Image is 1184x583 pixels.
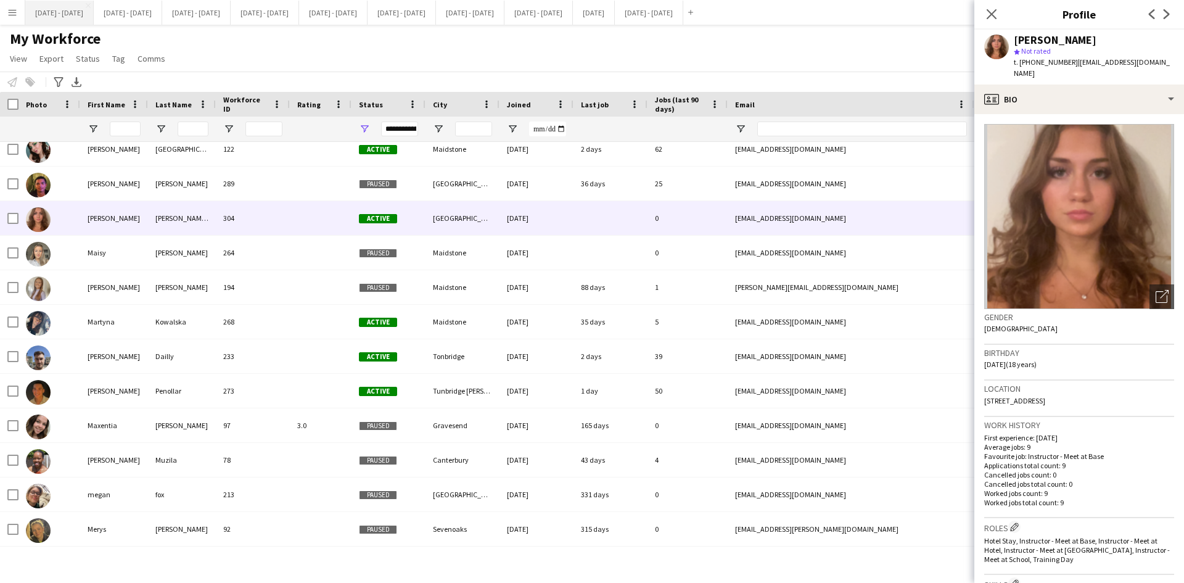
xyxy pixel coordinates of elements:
p: Favourite job: Instructor - Meet at Base [984,452,1174,461]
div: Maidstone [425,132,499,166]
button: Open Filter Menu [507,123,518,134]
div: 97 [216,408,290,442]
button: Open Filter Menu [88,123,99,134]
a: View [5,51,32,67]
div: [EMAIL_ADDRESS][DOMAIN_NAME] [728,236,974,270]
button: [DATE] - [DATE] [231,1,299,25]
div: [DATE] [499,132,573,166]
div: 273 [216,374,290,408]
div: 122 [216,132,290,166]
div: 264 [216,236,290,270]
div: [PERSON_NAME] [148,408,216,442]
div: [EMAIL_ADDRESS][DOMAIN_NAME] [728,132,974,166]
div: [EMAIL_ADDRESS][DOMAIN_NAME] [728,547,974,581]
span: Tag [112,53,125,64]
div: 78 [216,443,290,477]
p: Cancelled jobs total count: 0 [984,479,1174,489]
p: Worked jobs total count: 9 [984,498,1174,507]
div: [PERSON_NAME] [148,547,216,581]
span: Active [359,387,397,396]
div: [PERSON_NAME] [80,201,148,235]
div: [DATE] [499,305,573,339]
span: Rating [297,100,321,109]
img: megan fox [26,484,51,508]
img: Luke Abai Haddon [26,173,51,197]
div: [DATE] [499,547,573,581]
div: [EMAIL_ADDRESS][DOMAIN_NAME] [728,201,974,235]
div: Tunbridge [PERSON_NAME] [425,374,499,408]
div: Sevenoaks [425,512,499,546]
h3: Work history [984,420,1174,431]
div: [EMAIL_ADDRESS][DOMAIN_NAME] [728,443,974,477]
div: 50 [647,374,728,408]
div: 36 days [573,167,647,201]
div: [DATE] [499,443,573,477]
button: [DATE] - [DATE] [615,1,683,25]
div: [PERSON_NAME] [80,270,148,304]
div: 15 [647,547,728,581]
input: Workforce ID Filter Input [245,122,282,136]
img: Mallie Bates [26,276,51,301]
div: [PERSON_NAME] [1014,35,1096,46]
span: Status [76,53,100,64]
div: [DATE] [499,201,573,235]
span: Jobs (last 90 days) [655,95,705,114]
div: Bio [974,85,1184,114]
img: Maggie Rowe smythe [26,207,51,232]
div: 3.0 [290,408,351,442]
div: [DATE] [499,408,573,442]
h3: Location [984,383,1174,394]
div: [PERSON_NAME] [80,167,148,201]
span: Photo [26,100,47,109]
div: fox [148,478,216,511]
div: 194 [216,270,290,304]
div: [PERSON_NAME] [148,167,216,201]
div: [PERSON_NAME] [PERSON_NAME] [148,201,216,235]
div: 213 [216,478,290,511]
span: Active [359,318,397,327]
div: Maidstone [425,236,499,270]
div: 165 days [573,408,647,442]
img: Crew avatar or photo [984,124,1174,309]
div: [PERSON_NAME] [80,443,148,477]
button: [DATE] - [DATE] [162,1,231,25]
div: [DATE] [499,339,573,373]
div: 0 [647,478,728,511]
div: [GEOGRAPHIC_DATA] [425,201,499,235]
div: Dailly [148,339,216,373]
span: Paused [359,283,397,292]
img: Merys Daniels [26,518,51,543]
div: 0 [647,512,728,546]
input: First Name Filter Input [110,122,141,136]
div: Gravesend [425,408,499,442]
span: Paused [359,421,397,431]
span: Paused [359,180,397,189]
img: Maxentia Hamilton [26,415,51,439]
h3: Gender [984,312,1174,323]
div: 35 days [573,547,647,581]
div: Maisy [80,236,148,270]
div: Muzila [148,443,216,477]
h3: Roles [984,521,1174,534]
div: Martyna [80,305,148,339]
app-action-btn: Advanced filters [51,75,66,89]
span: Email [735,100,755,109]
div: 62 [647,132,728,166]
div: [PERSON_NAME] [80,374,148,408]
div: [PERSON_NAME] [148,236,216,270]
div: 92 [216,512,290,546]
span: Active [359,214,397,223]
div: 331 days [573,478,647,511]
img: Mbako Renee Muzila [26,449,51,474]
div: 25 [647,167,728,201]
div: [EMAIL_ADDRESS][DOMAIN_NAME] [728,339,974,373]
div: 43 days [573,443,647,477]
div: [EMAIL_ADDRESS][DOMAIN_NAME] [728,478,974,511]
div: Maxentia [80,408,148,442]
div: megan [80,478,148,511]
div: Penollar [148,374,216,408]
div: [GEOGRAPHIC_DATA] [425,478,499,511]
div: [PERSON_NAME] [148,270,216,304]
div: [EMAIL_ADDRESS][DOMAIN_NAME] [728,408,974,442]
span: Status [359,100,383,109]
